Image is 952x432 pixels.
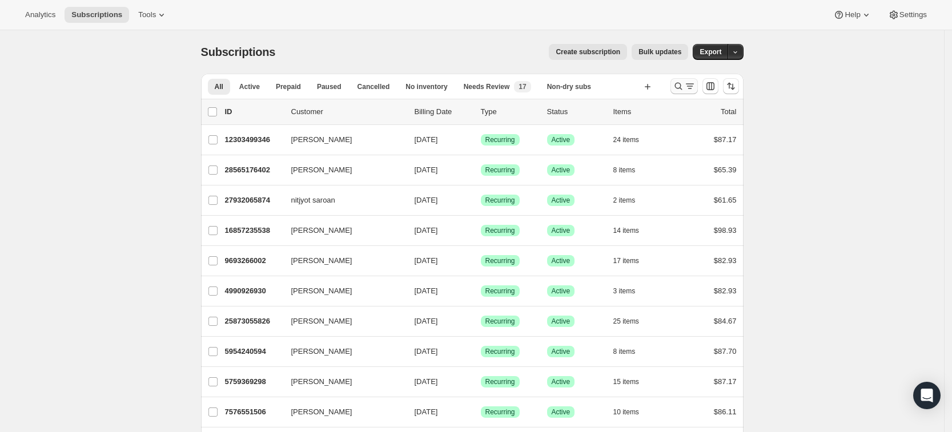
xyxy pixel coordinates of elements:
span: Active [552,286,571,296]
button: [PERSON_NAME] [284,131,399,149]
span: [DATE] [415,317,438,325]
span: [DATE] [415,196,438,204]
span: 17 items [613,256,639,265]
span: $82.93 [714,286,737,295]
span: Active [552,407,571,417]
button: [PERSON_NAME] [284,403,399,421]
span: [PERSON_NAME] [291,255,352,267]
span: [PERSON_NAME] [291,285,352,297]
button: [PERSON_NAME] [284,221,399,240]
span: $61.65 [714,196,737,204]
div: 4990926930[PERSON_NAME][DATE]SuccessRecurringSuccessActive3 items$82.93 [225,283,737,299]
span: Active [552,165,571,175]
span: All [215,82,223,91]
span: Recurring [485,196,515,205]
span: [DATE] [415,135,438,144]
span: [DATE] [415,377,438,386]
button: Search and filter results [670,78,698,94]
button: 14 items [613,223,652,239]
span: $65.39 [714,165,737,174]
span: Recurring [485,347,515,356]
span: [DATE] [415,347,438,356]
span: [DATE] [415,165,438,174]
span: Active [239,82,260,91]
span: $84.67 [714,317,737,325]
span: 25 items [613,317,639,326]
span: [DATE] [415,286,438,295]
span: Recurring [485,226,515,235]
div: 25873055826[PERSON_NAME][DATE]SuccessRecurringSuccessActive25 items$84.67 [225,313,737,329]
div: Items [613,106,670,118]
span: 14 items [613,226,639,235]
p: 25873055826 [225,316,282,327]
button: 3 items [613,283,648,299]
button: Create new view [638,79,657,95]
span: Tools [138,10,156,19]
span: 8 items [613,165,636,175]
span: Settings [899,10,927,19]
button: Subscriptions [65,7,129,23]
button: Help [826,7,878,23]
span: Active [552,377,571,386]
span: Recurring [485,286,515,296]
span: Analytics [25,10,55,19]
div: 12303499346[PERSON_NAME][DATE]SuccessRecurringSuccessActive24 items$87.17 [225,132,737,148]
span: Recurring [485,317,515,326]
span: [DATE] [415,256,438,265]
div: 27932065874nitjyot saroan[DATE]SuccessRecurringSuccessActive2 items$61.65 [225,192,737,208]
div: Type [481,106,538,118]
span: Help [845,10,860,19]
span: Export [700,47,721,56]
span: Recurring [485,256,515,265]
button: [PERSON_NAME] [284,373,399,391]
span: $87.17 [714,377,737,386]
span: Subscriptions [201,46,276,58]
span: [PERSON_NAME] [291,164,352,176]
div: Open Intercom Messenger [913,382,941,409]
p: Total [721,106,736,118]
span: $87.17 [714,135,737,144]
span: [PERSON_NAME] [291,316,352,327]
p: Customer [291,106,405,118]
span: [PERSON_NAME] [291,406,352,418]
button: [PERSON_NAME] [284,161,399,179]
span: [DATE] [415,226,438,235]
span: Active [552,317,571,326]
span: Recurring [485,407,515,417]
span: [PERSON_NAME] [291,376,352,387]
button: Customize table column order and visibility [702,78,718,94]
p: 12303499346 [225,134,282,146]
p: 28565176402 [225,164,282,176]
p: 27932065874 [225,195,282,206]
p: 9693266002 [225,255,282,267]
span: Paused [317,82,342,91]
span: Non-dry subs [547,82,591,91]
span: Active [552,347,571,356]
span: 2 items [613,196,636,205]
button: Bulk updates [632,44,688,60]
span: 24 items [613,135,639,144]
div: 7576551506[PERSON_NAME][DATE]SuccessRecurringSuccessActive10 items$86.11 [225,404,737,420]
div: 5954240594[PERSON_NAME][DATE]SuccessRecurringSuccessActive8 items$87.70 [225,344,737,360]
button: 17 items [613,253,652,269]
button: [PERSON_NAME] [284,312,399,330]
button: [PERSON_NAME] [284,342,399,361]
button: Analytics [18,7,62,23]
span: Recurring [485,135,515,144]
span: [DATE] [415,407,438,416]
button: [PERSON_NAME] [284,252,399,270]
span: [PERSON_NAME] [291,225,352,236]
span: Active [552,256,571,265]
span: $87.70 [714,347,737,356]
button: 2 items [613,192,648,208]
span: $86.11 [714,407,737,416]
span: 8 items [613,347,636,356]
span: Recurring [485,377,515,386]
span: Subscriptions [71,10,122,19]
button: [PERSON_NAME] [284,282,399,300]
p: Billing Date [415,106,472,118]
span: Recurring [485,165,515,175]
button: 24 items [613,132,652,148]
span: $98.93 [714,226,737,235]
button: Export [693,44,728,60]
